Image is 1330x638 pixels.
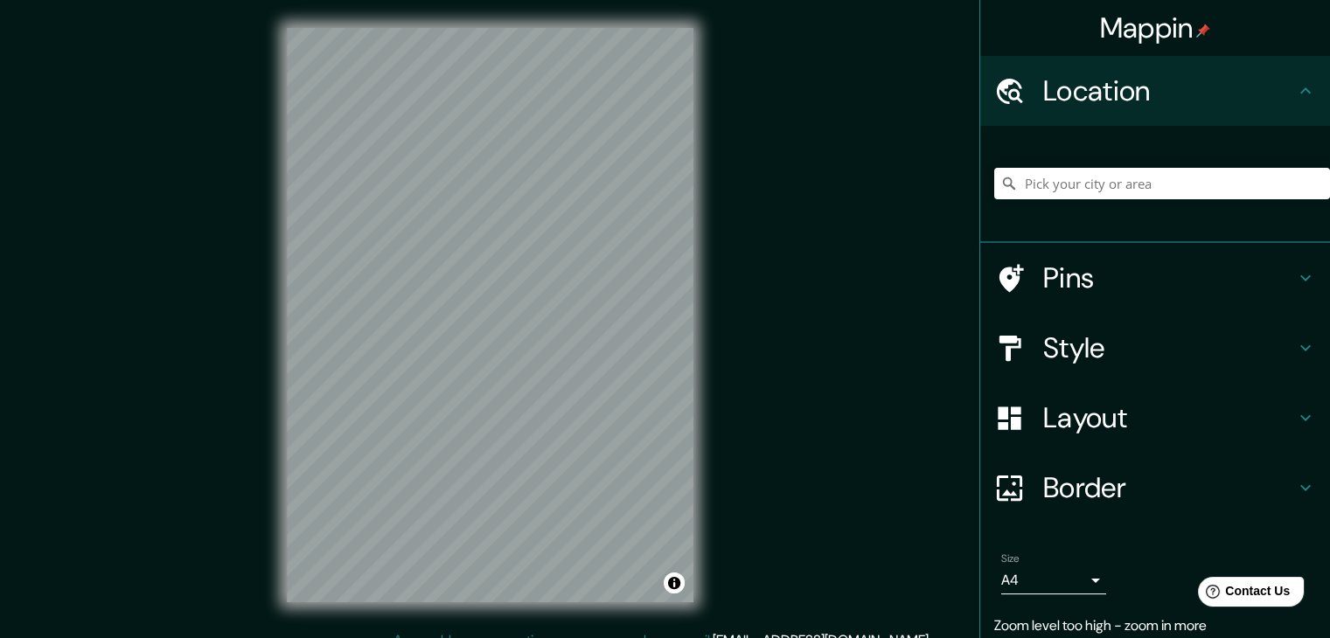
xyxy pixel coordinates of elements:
h4: Pins [1043,260,1295,295]
h4: Border [1043,470,1295,505]
label: Size [1001,551,1020,566]
input: Pick your city or area [994,168,1330,199]
canvas: Map [287,28,693,602]
div: Layout [980,383,1330,453]
h4: Mappin [1100,10,1211,45]
h4: Layout [1043,400,1295,435]
div: Style [980,313,1330,383]
div: A4 [1001,566,1106,594]
h4: Style [1043,330,1295,365]
div: Border [980,453,1330,523]
iframe: Help widget launcher [1174,570,1311,619]
img: pin-icon.png [1196,24,1210,38]
h4: Location [1043,73,1295,108]
p: Zoom level too high - zoom in more [994,615,1316,636]
div: Pins [980,243,1330,313]
button: Toggle attribution [664,572,685,593]
div: Location [980,56,1330,126]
